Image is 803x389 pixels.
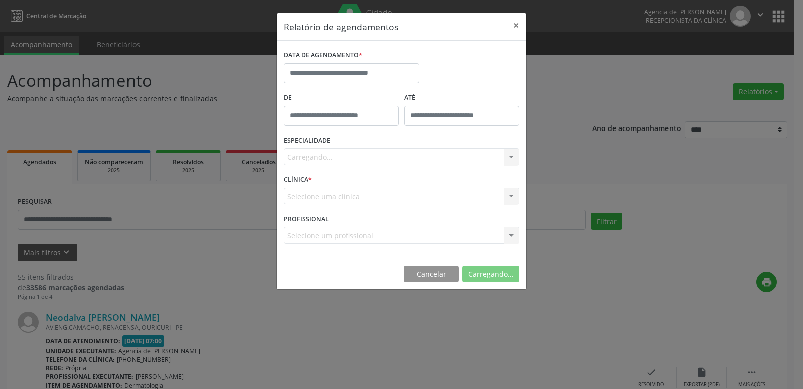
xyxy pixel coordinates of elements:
[506,13,526,38] button: Close
[284,211,329,227] label: PROFISSIONAL
[284,90,399,106] label: De
[462,266,519,283] button: Carregando...
[404,266,459,283] button: Cancelar
[284,133,330,149] label: ESPECIALIDADE
[404,90,519,106] label: ATÉ
[284,20,398,33] h5: Relatório de agendamentos
[284,172,312,188] label: CLÍNICA
[284,48,362,63] label: DATA DE AGENDAMENTO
